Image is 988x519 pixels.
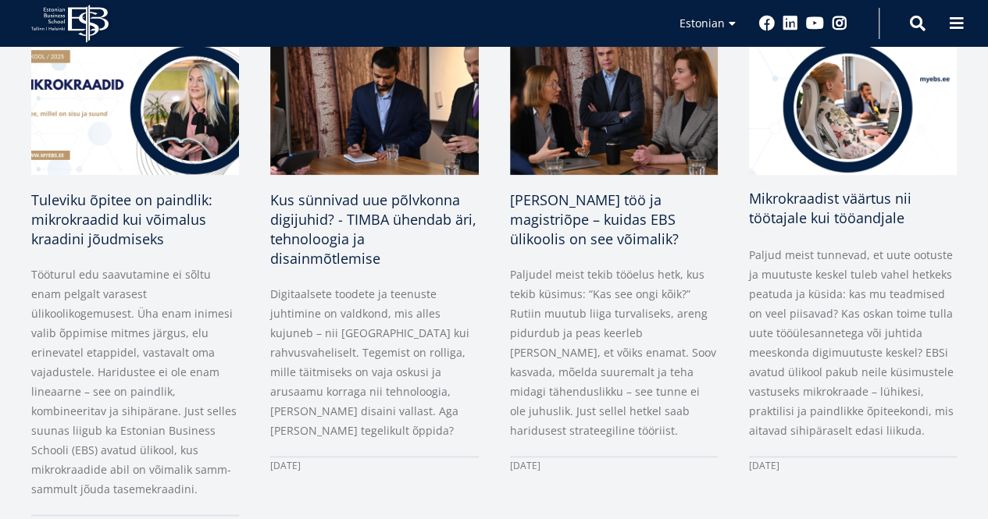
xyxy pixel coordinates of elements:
[749,245,957,440] p: Paljud meist tunnevad, et uute ootuste ja muutuste keskel tuleb vahel hetkeks peatuda ja küsida: ...
[31,31,239,175] img: a
[832,16,847,31] a: Instagram
[270,31,478,175] img: a
[806,16,824,31] a: Youtube
[270,284,478,440] p: Digitaalsete toodete ja teenuste juhtimine on valdkond, mis alles kujuneb – nii [GEOGRAPHIC_DATA]...
[270,456,478,475] div: [DATE]
[31,265,239,499] p: Tööturul edu saavutamine ei sõltu enam pelgalt varasest ülikoolikogemusest. Üha enam inimesi vali...
[510,31,718,175] img: EBS Magistriõpe
[510,265,718,440] p: Paljudel meist tekib tööelus hetk, kus tekib küsimus: “Kas see ongi kõik?” Rutiin muutub liiga tu...
[510,190,679,248] span: [PERSON_NAME] töö ja magistriõpe – kuidas EBS ülikoolis on see võimalik?
[759,16,775,31] a: Facebook
[31,190,212,248] span: Tuleviku õpitee on paindlik: mikrokraadid kui võimalus kraadini jõudmiseks
[270,190,476,268] span: Kus sünnivad uue põlvkonna digijuhid? - TIMBA ühendab äri, tehnoloogia ja disainmõtlemise
[510,456,718,475] div: [DATE]
[783,16,798,31] a: Linkedin
[749,456,957,475] div: [DATE]
[744,27,962,178] img: a
[749,189,911,227] span: Mikrokraadist väärtus nii töötajale kui tööandjale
